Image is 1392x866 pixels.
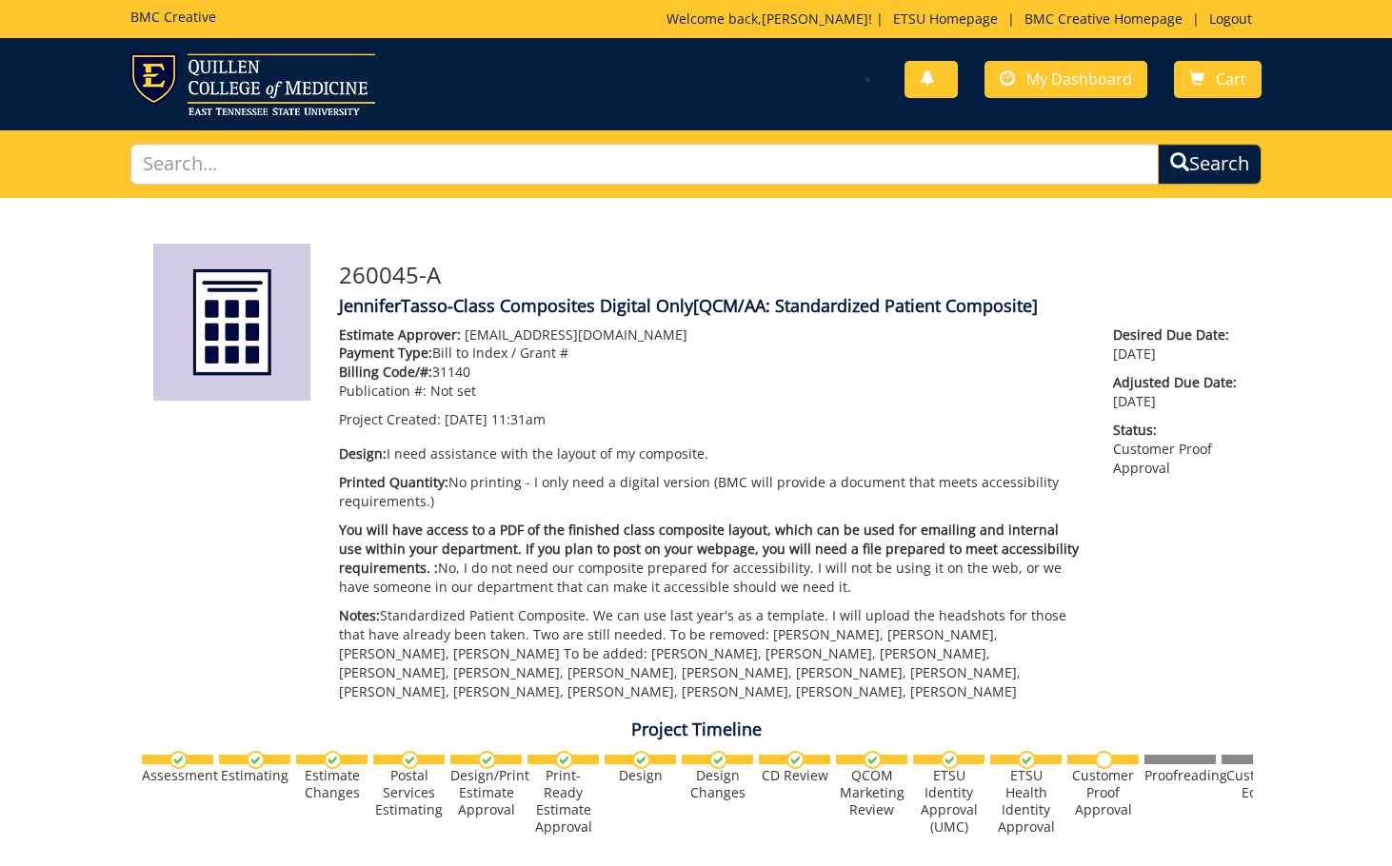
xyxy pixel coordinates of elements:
span: Not set [430,382,476,400]
span: Desired Due Date: [1113,325,1239,344]
div: Assessment [142,767,213,784]
img: checkmark [555,751,573,769]
a: [PERSON_NAME] [762,10,868,28]
img: checkmark [941,751,959,769]
div: Postal Services Estimating [373,767,445,818]
h4: Project Timeline [139,720,1253,739]
p: [DATE] [1113,325,1239,364]
a: My Dashboard [984,61,1147,98]
div: CD Review [759,767,830,784]
span: Estimate Approver: [339,325,461,344]
img: checkmark [632,751,650,769]
a: ETSU Homepage [884,10,1007,28]
span: Cart [1216,69,1246,89]
span: Publication #: [339,382,427,400]
div: Print-Ready Estimate Approval [527,767,599,836]
img: Product featured image [153,244,310,401]
span: Billing Code/#: [339,363,432,381]
span: Adjusted Due Date: [1113,373,1239,392]
button: Search [1158,144,1262,185]
div: Customer Edits [1222,767,1293,801]
div: Proofreading [1144,767,1216,784]
span: Project Created: [339,410,441,428]
span: Printed Quantity: [339,473,448,491]
span: [DATE] 11:31am [445,410,546,428]
p: Customer Proof Approval [1113,421,1239,478]
a: Cart [1174,61,1262,98]
p: No printing - I only need a digital version (BMC will provide a document that meets accessibility... [339,473,1084,511]
div: Estimate Changes [296,767,368,801]
p: No, I do not need our composite prepared for accessibility. I will not be using it on the web, or... [339,521,1084,597]
span: [QCM/AA: Standardized Patient Composite] [693,294,1038,317]
img: checkmark [169,751,188,769]
img: checkmark [247,751,265,769]
img: checkmark [864,751,882,769]
p: [DATE] [1113,373,1239,411]
div: Customer Proof Approval [1067,767,1139,818]
p: Standardized Patient Composite. We can use last year's as a template. I will upload the headshots... [339,606,1084,701]
a: BMC Creative Homepage [1015,10,1192,28]
img: checkmark [786,751,805,769]
span: Payment Type: [339,344,432,362]
div: Estimating [219,767,290,784]
span: My Dashboard [1026,69,1132,89]
span: Design: [339,444,387,463]
input: Search... [130,144,1159,185]
div: Design Changes [682,767,753,801]
div: QCOM Marketing Review [836,767,907,818]
img: ETSU logo [130,53,375,115]
img: checkmark [1018,751,1036,769]
h5: BMC Creative [130,10,216,24]
p: 31140 [339,363,1084,382]
img: checkmark [478,751,496,769]
p: Bill to Index / Grant # [339,344,1084,363]
h4: JenniferTasso-Class Composites Digital Only [339,297,1239,316]
span: Notes: [339,606,380,624]
div: ETSU Identity Approval (UMC) [913,767,984,836]
h3: 260045-A [339,263,1239,287]
span: You will have access to a PDF of the finished class composite layout, which can be used for email... [339,521,1079,577]
img: no [1095,751,1113,769]
p: Welcome back, ! | | | [666,10,1262,29]
img: checkmark [324,751,342,769]
span: Status: [1113,421,1239,440]
img: checkmark [401,751,419,769]
a: Logout [1200,10,1262,28]
div: Design [605,767,676,784]
img: checkmark [709,751,727,769]
div: ETSU Health Identity Approval [990,767,1062,836]
p: [EMAIL_ADDRESS][DOMAIN_NAME] [339,325,1084,344]
p: I need assistance with the layout of my composite. [339,444,1084,463]
div: Design/Print Estimate Approval [450,767,522,818]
